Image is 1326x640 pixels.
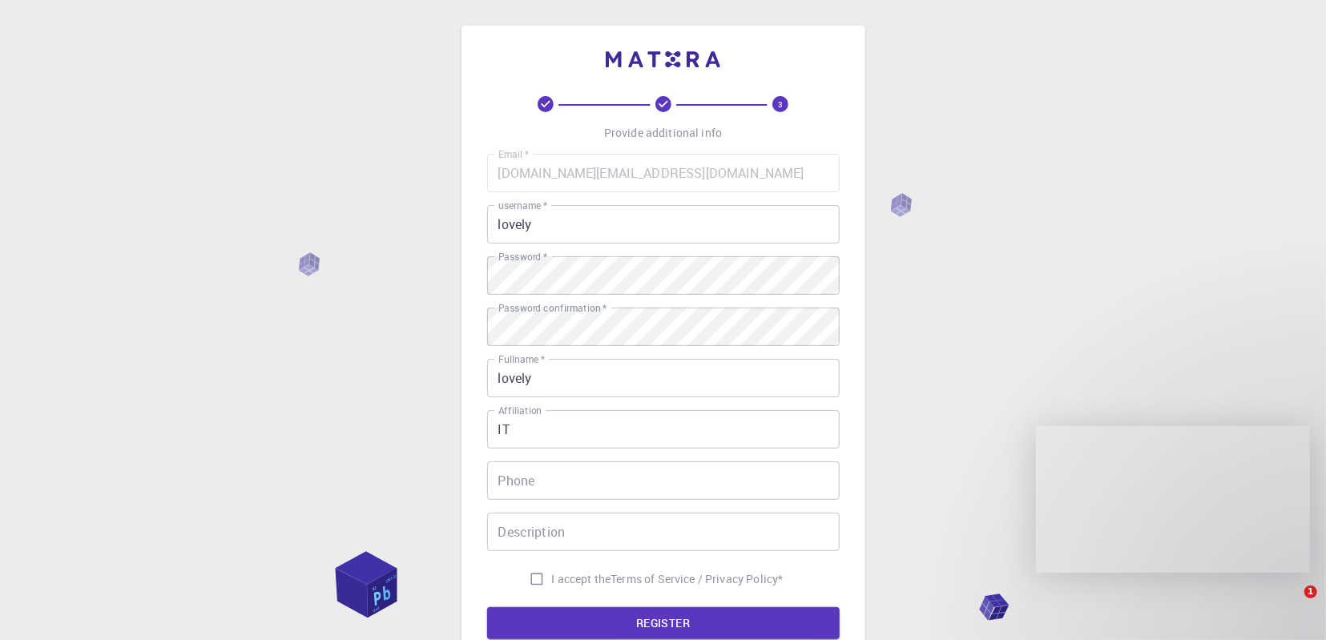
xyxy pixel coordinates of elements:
label: Email [498,147,529,161]
label: Password confirmation [498,301,607,315]
text: 3 [778,99,783,110]
p: Provide additional info [604,125,722,141]
label: username [498,199,547,212]
span: I accept the [552,571,611,587]
button: REGISTER [487,607,840,639]
iframe: Intercom live chat message [1036,426,1310,573]
p: Terms of Service / Privacy Policy * [611,571,783,587]
label: Affiliation [498,404,542,417]
a: Terms of Service / Privacy Policy* [611,571,783,587]
label: Fullname [498,352,545,366]
span: 1 [1304,586,1317,598]
label: Password [498,250,547,264]
iframe: Intercom live chat [1272,586,1310,624]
